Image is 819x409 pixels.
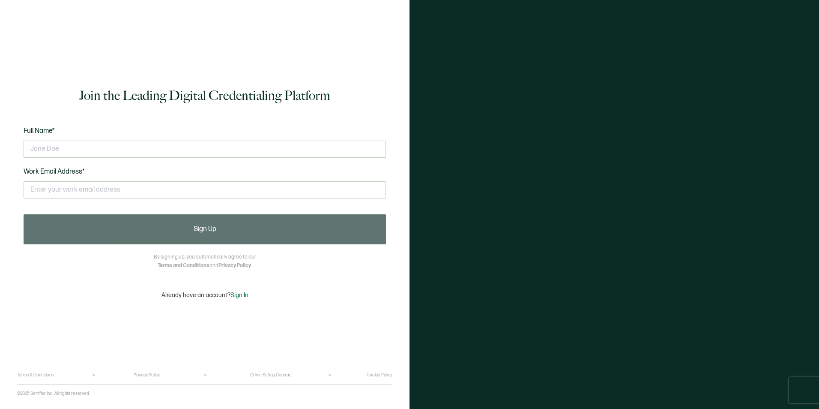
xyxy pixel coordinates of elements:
span: Work Email Address* [24,168,85,176]
p: By signing up, you automatically agree to our and . [154,253,256,270]
h1: Join the Leading Digital Credentialing Platform [79,87,330,104]
a: Terms & Conditions [17,373,54,378]
p: Already have an account? [161,292,248,299]
input: Jane Doe [24,141,386,158]
input: Enter your work email address [24,181,386,198]
p: ©2025 Sertifier Inc.. All rights reserved. [17,391,90,396]
span: Sign Up [194,226,216,233]
a: Privacy Policy [218,262,251,269]
span: Sign In [230,292,248,299]
span: Full Name* [24,127,55,135]
button: Sign Up [24,214,386,244]
a: Terms and Conditions [158,262,209,269]
a: Cookie Policy [367,373,392,378]
a: Online Selling Contract [250,373,293,378]
a: Privacy Policy [134,373,160,378]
